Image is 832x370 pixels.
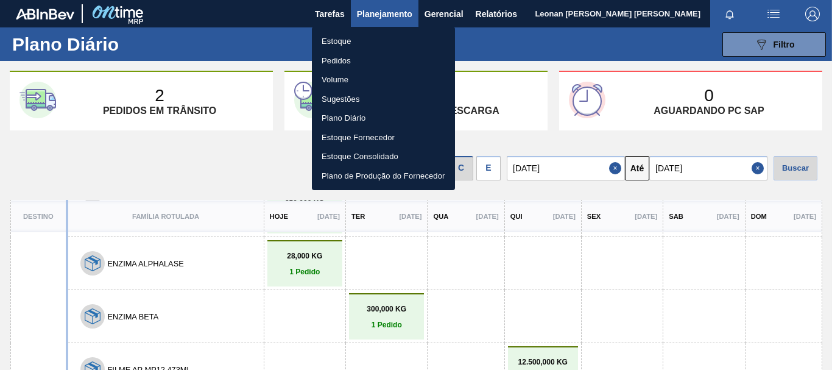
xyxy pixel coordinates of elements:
a: Volume [312,70,455,90]
a: Estoque Fornecedor [312,128,455,148]
a: Plano de Produção do Fornecedor [312,166,455,186]
a: Sugestões [312,90,455,109]
a: Estoque Consolidado [312,147,455,166]
a: Estoque [312,32,455,51]
a: Pedidos [312,51,455,71]
a: Plano Diário [312,109,455,128]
